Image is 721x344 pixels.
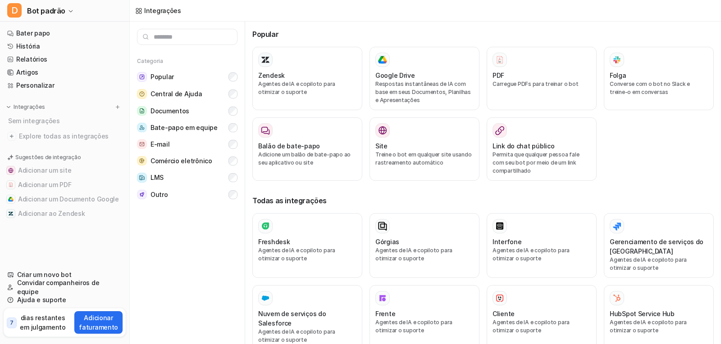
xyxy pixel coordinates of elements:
img: menu_add.svg [114,104,121,110]
img: Popular [137,72,147,82]
button: OutroOutro [137,186,237,203]
a: Integrações [135,6,181,15]
font: Google Drive [375,71,415,79]
font: Sem integrações [8,117,60,125]
button: Adicionar ao ZendeskAdicionar ao Zendesk [4,206,126,221]
font: Adicionar um site [18,166,71,174]
button: Adicionar um siteAdicionar um site [4,163,126,178]
img: LMS [137,173,147,183]
font: LMS [151,174,164,181]
font: Central de Ajuda [151,90,202,98]
font: Gerenciamento de serviços do [GEOGRAPHIC_DATA] [610,238,703,255]
font: Agentes de IA e copiloto para otimizar o suporte [258,80,335,95]
a: História [4,40,126,53]
font: Balão de bate-papo [258,142,320,150]
img: Cliente [495,294,504,303]
font: Adicionar ao Zendesk [18,210,85,217]
a: Criar um novo bot [4,268,126,281]
font: Sugestões de integração [15,154,81,161]
img: Adicionar ao Zendesk [8,211,14,216]
button: Balão de bate-papoAdicione um balão de bate-papo ao seu aplicativo ou site [252,117,362,181]
font: Zendesk [258,71,285,79]
button: Central de AjudaCentral de Ajuda [137,85,237,103]
button: FreshdeskAgentes de IA e copiloto para otimizar o suporte [252,213,362,278]
font: Permita que qualquer pessoa fale com seu bot por meio de um link compartilhado [493,151,579,174]
img: expandir menu [5,104,12,110]
img: Folga [612,54,621,65]
font: Bate-papo em equipe [151,124,218,131]
font: Agentes de IA e copiloto para otimizar o suporte [375,319,452,334]
font: Documentos [151,107,189,115]
img: Bate-papo em equipe [137,123,147,132]
button: SiteSiteTreine o bot em qualquer site usando rastreamento automático [370,117,479,181]
img: Outro [137,190,147,199]
button: ZendeskAgentes de IA e copiloto para otimizar o suporte [252,47,362,110]
font: Todas as integrações [252,196,327,205]
img: Central de Ajuda [137,89,147,99]
font: Cliente [493,310,515,317]
font: dias restantes em julgamento [20,314,65,331]
img: Nuvem de serviços do Salesforce [261,294,270,303]
img: Adicionar um site [8,168,14,173]
img: Comércio eletrônico [137,156,147,165]
button: Adicionar um PDFAdicionar um PDF [4,178,126,192]
font: 7 [10,319,14,326]
font: Frente [375,310,395,317]
img: Google Drive [378,56,387,64]
font: HubSpot Service Hub [610,310,675,317]
a: Relatórios [4,53,126,66]
font: E-mail [151,140,169,148]
font: Agentes de IA e copiloto para otimizar o suporte [610,256,687,271]
button: E-mailE-mail [137,136,237,152]
font: Explore todas as integrações [19,132,109,140]
button: PopularPopular [137,68,237,85]
font: Relatórios [16,55,47,63]
a: Explore todas as integrações [4,130,126,143]
button: InterfoneAgentes de IA e copiloto para otimizar o suporte [487,213,597,278]
font: Bater papo [16,29,50,37]
font: Convidar companheiros de equipe [17,279,99,295]
font: Popular [252,30,278,39]
font: Treine o bot em qualquer site usando rastreamento automático [375,151,471,166]
a: Ajuda e suporte [4,294,126,306]
button: FolgaFolgaConverse com o bot no Slack e treine-o em conversas [604,47,714,110]
button: GórgiasAgentes de IA e copiloto para otimizar o suporte [370,213,479,278]
font: Link do chat público [493,142,554,150]
button: Link do chat públicoPermita que qualquer pessoa fale com seu bot por meio de um link compartilhado [487,117,597,181]
font: Agentes de IA e copiloto para otimizar o suporte [610,319,687,334]
img: E-mail [137,139,147,149]
a: Artigos [4,66,126,79]
img: Adicionar um PDF [8,182,14,188]
button: Comércio eletrônicoComércio eletrônico [137,152,237,169]
font: Carregue PDFs para treinar o bot [493,80,578,87]
font: Adicionar um Documento Google [18,195,119,203]
img: Adicionar um Documento Google [8,197,14,202]
font: Converse com o bot no Slack e treine-o em conversas [610,80,690,95]
img: Site [378,126,387,135]
button: Gerenciamento de serviços do [GEOGRAPHIC_DATA]Agentes de IA e copiloto para otimizar o suporte [604,213,714,278]
font: Freshdesk [258,238,290,246]
font: Comércio eletrônico [151,157,212,165]
font: Integrações [14,103,45,110]
a: Convidar companheiros de equipe [4,281,126,294]
font: Personalizar [16,81,55,89]
font: Ajuda e suporte [17,296,66,304]
font: Górgias [375,238,399,246]
font: Agentes de IA e copiloto para otimizar o suporte [493,319,570,334]
font: Site [375,142,388,150]
font: D [11,5,18,16]
a: Personalizar [4,79,126,92]
font: Categoria [137,58,163,64]
font: Respostas instantâneas de IA com base em seus Documentos, Planilhas e Apresentações [375,80,471,103]
font: Popular [151,73,174,80]
font: Agentes de IA e copiloto para otimizar o suporte [493,247,570,262]
font: Bot padrão [27,6,65,15]
button: Adicionar faturamento [74,311,123,334]
button: Bate-papo em equipeBate-papo em equipe [137,119,237,136]
img: explore todas as integrações [7,132,16,141]
font: Nuvem de serviços do Salesforce [258,310,326,327]
button: Google DriveGoogle DriveRespostas instantâneas de IA com base em seus Documentos, Planilhas e Apr... [370,47,479,110]
img: PDF [495,55,504,64]
a: Bater papo [4,27,126,40]
button: Integrações [4,103,47,112]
